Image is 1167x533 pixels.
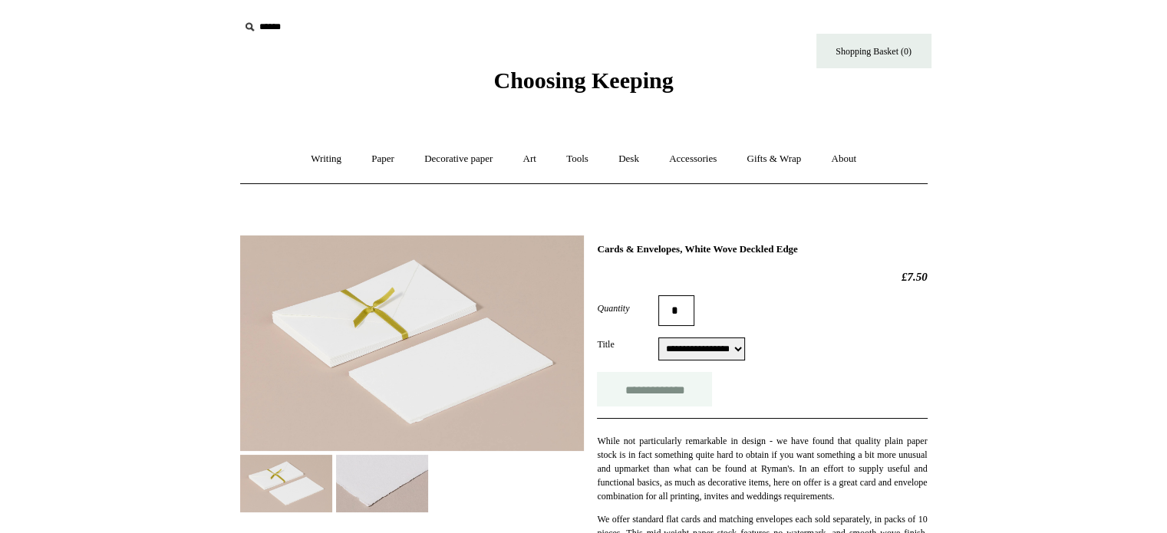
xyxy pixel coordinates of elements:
[493,67,673,93] span: Choosing Keeping
[817,139,870,179] a: About
[597,270,927,284] h2: £7.50
[410,139,506,179] a: Decorative paper
[240,455,332,512] img: Cards & Envelopes, White Wove Deckled Edge
[733,139,815,179] a: Gifts & Wrap
[552,139,602,179] a: Tools
[240,235,584,451] img: Cards & Envelopes, White Wove Deckled Edge
[816,34,931,68] a: Shopping Basket (0)
[655,139,730,179] a: Accessories
[597,301,658,315] label: Quantity
[509,139,550,179] a: Art
[336,455,428,512] img: Cards & Envelopes, White Wove Deckled Edge
[597,337,658,351] label: Title
[358,139,408,179] a: Paper
[297,139,355,179] a: Writing
[597,434,927,503] p: While not particularly remarkable in design - we have found that quality plain paper stock is in ...
[493,80,673,90] a: Choosing Keeping
[597,243,927,255] h1: Cards & Envelopes, White Wove Deckled Edge
[605,139,653,179] a: Desk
